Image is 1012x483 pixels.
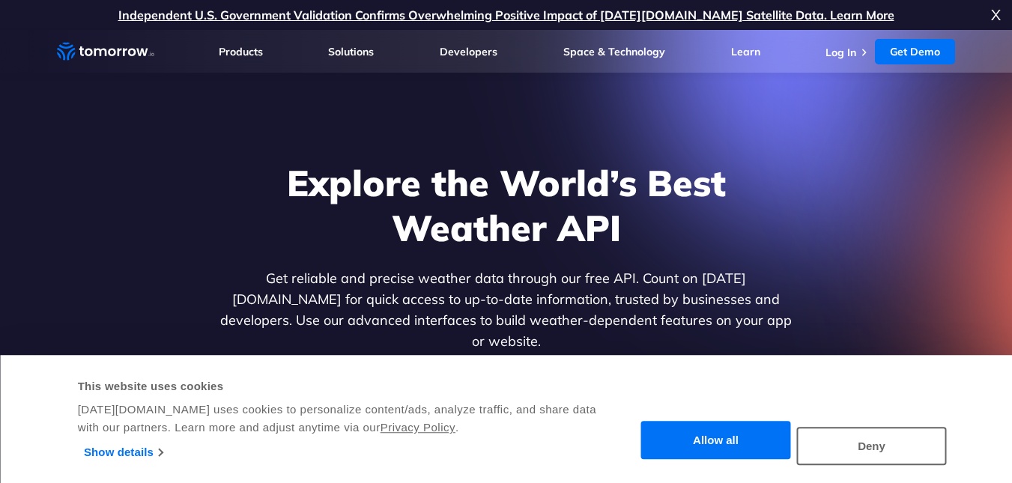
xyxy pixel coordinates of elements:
[328,45,374,58] a: Solutions
[563,45,665,58] a: Space & Technology
[217,160,796,250] h1: Explore the World’s Best Weather API
[825,46,856,59] a: Log In
[797,427,947,465] button: Deny
[875,39,955,64] a: Get Demo
[641,422,791,460] button: Allow all
[118,7,894,22] a: Independent U.S. Government Validation Confirms Overwhelming Positive Impact of [DATE][DOMAIN_NAM...
[78,401,615,437] div: [DATE][DOMAIN_NAME] uses cookies to personalize content/ads, analyze traffic, and share data with...
[381,421,455,434] a: Privacy Policy
[57,40,154,63] a: Home link
[219,45,263,58] a: Products
[84,441,163,464] a: Show details
[217,268,796,352] p: Get reliable and precise weather data through our free API. Count on [DATE][DOMAIN_NAME] for quic...
[78,377,615,395] div: This website uses cookies
[731,45,760,58] a: Learn
[440,45,497,58] a: Developers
